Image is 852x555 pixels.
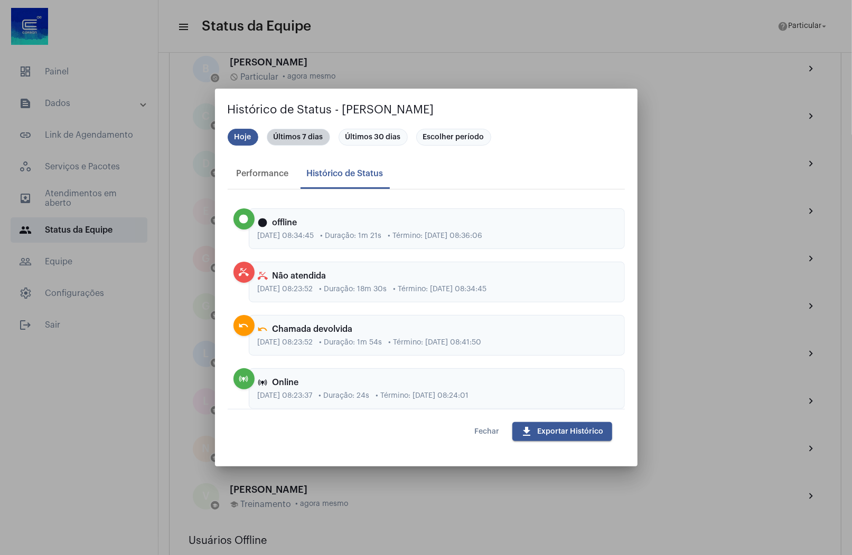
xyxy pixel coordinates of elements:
[319,392,370,400] span: • Duração: 24s
[239,267,249,277] mat-icon: phone_missed
[228,127,625,148] mat-chip-list: Seleção de período
[475,428,500,435] span: Fechar
[339,129,408,146] mat-chip: Últimos 30 dias
[239,320,249,331] mat-icon: undo
[258,217,616,228] div: offline
[258,377,268,388] mat-icon: online_prediction
[258,217,268,228] mat-icon: circle
[258,377,616,388] div: Online
[376,392,469,400] span: • Término: [DATE] 08:24:01
[258,232,314,240] span: [DATE] 08:34:45
[307,169,383,178] div: Histórico de Status
[258,271,268,281] mat-icon: phone_missed
[416,129,491,146] mat-chip: Escolher período
[521,428,604,435] span: Exportar Histórico
[258,271,616,281] div: Não atendida
[321,232,382,240] span: • Duração: 1m 21s
[466,422,508,441] button: Fechar
[228,129,258,146] mat-chip: Hoje
[389,339,482,347] span: • Término: [DATE] 08:41:50
[258,339,313,347] span: [DATE] 08:23:52
[239,374,249,384] mat-icon: online_prediction
[388,232,483,240] span: • Término: [DATE] 08:36:06
[258,324,268,334] mat-icon: undo
[320,285,387,293] span: • Duração: 18m 30s
[258,324,616,334] div: Chamada devolvida
[320,339,382,347] span: • Duração: 1m 54s
[258,285,313,293] span: [DATE] 08:23:52
[258,392,313,400] span: [DATE] 08:23:37
[228,101,625,118] h2: Histórico de Status - [PERSON_NAME]
[521,425,533,438] mat-icon: download
[512,422,612,441] button: Exportar Histórico
[237,169,289,178] div: Performance
[394,285,487,293] span: • Término: [DATE] 08:34:45
[239,214,249,224] mat-icon: circle
[267,129,330,146] mat-chip: Últimos 7 dias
